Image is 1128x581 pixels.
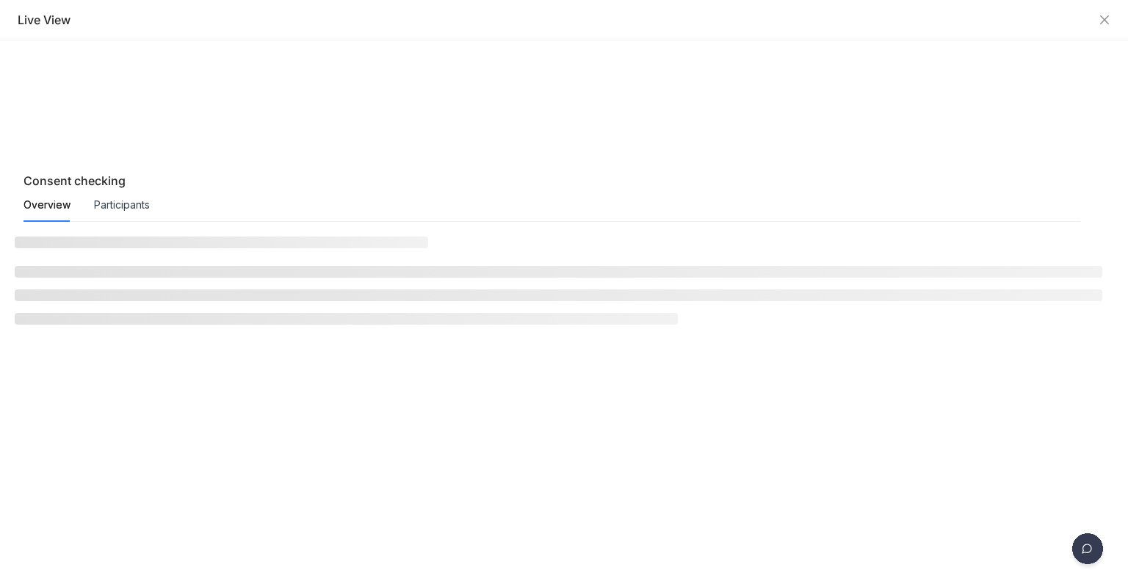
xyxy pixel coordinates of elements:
[23,173,126,188] div: Consent checking
[1099,14,1110,26] button: Close
[23,197,70,213] div: Overview
[18,12,70,28] div: Live View
[94,197,150,213] div: Participants
[1069,533,1106,570] img: dsr-chat-floating.svg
